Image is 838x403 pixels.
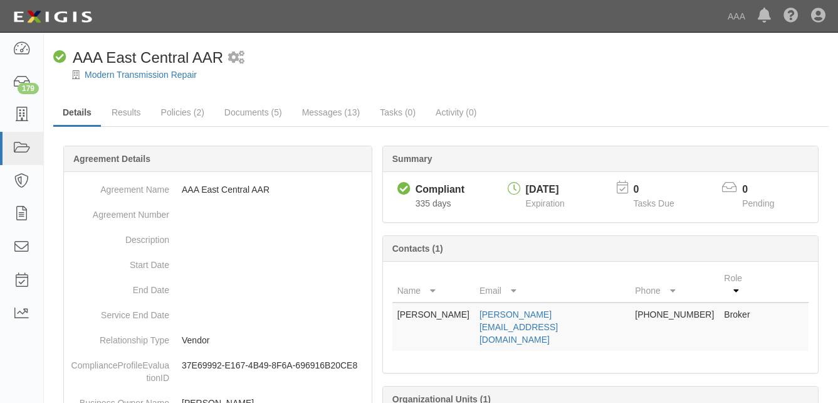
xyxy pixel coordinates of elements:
a: Messages (13) [293,100,370,125]
b: Summary [392,154,432,164]
span: Pending [742,198,774,208]
p: 0 [742,183,790,197]
p: 37E69992-E167-4B49-8F6A-696916B20CE8 [182,359,367,372]
div: [DATE] [526,183,565,197]
a: [PERSON_NAME][EMAIL_ADDRESS][DOMAIN_NAME] [479,309,558,345]
td: [PERSON_NAME] [392,303,474,351]
dt: Start Date [69,252,169,271]
a: Documents (5) [215,100,291,125]
b: Agreement Details [73,154,150,164]
th: Name [392,267,474,303]
div: 179 [18,83,39,94]
b: Contacts (1) [392,244,443,254]
i: 1 scheduled workflow [228,51,244,65]
dt: Agreement Name [69,177,169,196]
td: [PHONE_NUMBER] [630,303,719,351]
dt: End Date [69,277,169,296]
dt: Agreement Number [69,202,169,221]
div: Compliant [416,183,464,197]
a: Results [102,100,150,125]
th: Role [719,267,758,303]
a: Details [53,100,101,127]
span: AAA East Central AAR [73,49,223,66]
span: Expiration [526,198,565,208]
dd: AAA East Central AAR [69,177,367,202]
dt: Relationship Type [69,328,169,347]
span: Since 11/07/2024 [416,198,451,208]
span: Tasks Due [633,198,674,208]
th: Email [474,267,630,303]
dd: Vendor [69,328,367,353]
i: Help Center - Complianz [783,9,799,24]
a: Policies (2) [152,100,214,125]
img: logo-5460c22ac91f19d4615b14bd174203de0afe785f0fc80cf4dbbc73dc1793850b.png [9,6,96,28]
a: Activity (0) [426,100,486,125]
a: Modern Transmission Repair [85,70,197,80]
th: Phone [630,267,719,303]
td: Broker [719,303,758,351]
dt: Service End Date [69,303,169,321]
i: Compliant [397,183,411,196]
a: AAA [721,4,752,29]
i: Compliant [53,51,66,64]
dt: ComplianceProfileEvaluationID [69,353,169,384]
p: 0 [633,183,689,197]
dt: Description [69,227,169,246]
div: AAA East Central AAR [53,47,223,68]
a: Tasks (0) [370,100,425,125]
